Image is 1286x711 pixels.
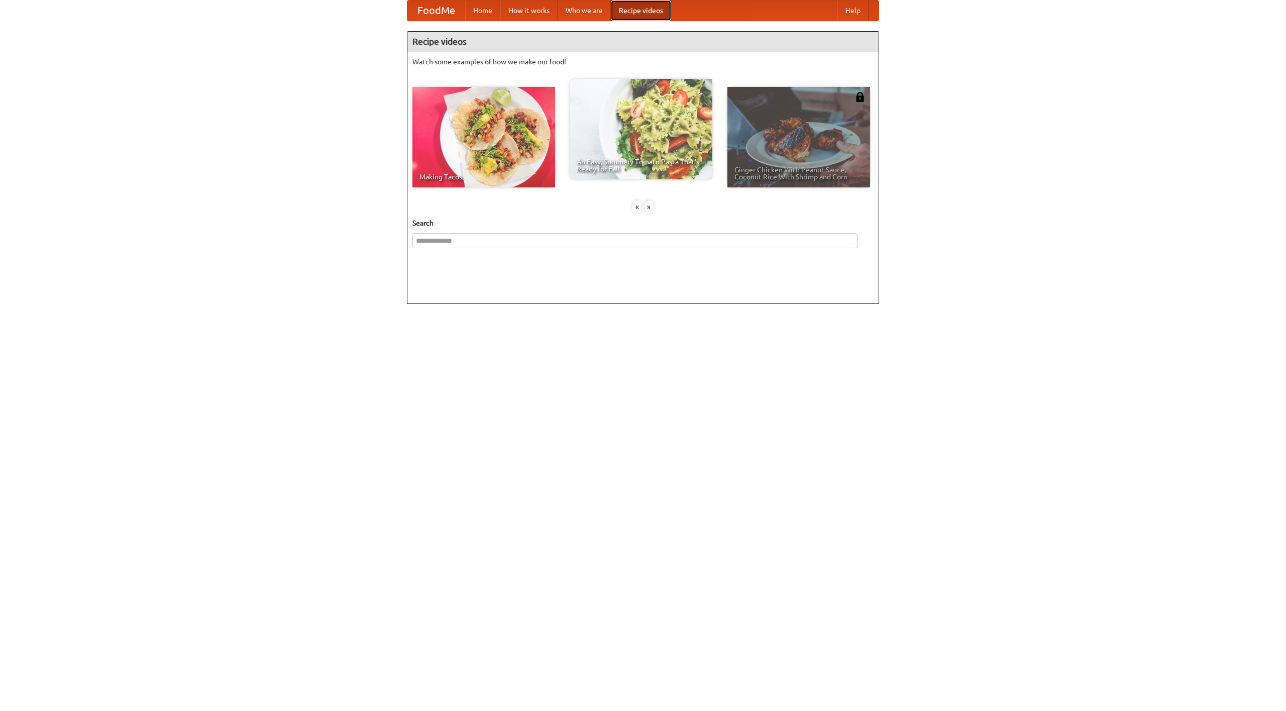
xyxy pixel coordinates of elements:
h4: Recipe videos [407,32,879,52]
a: Recipe videos [611,1,671,21]
a: FoodMe [407,1,465,21]
a: Home [465,1,500,21]
div: « [632,200,641,213]
h5: Search [412,218,874,228]
div: » [645,200,654,213]
img: 483408.png [855,92,865,102]
a: Who we are [558,1,611,21]
span: Making Tacos [419,173,548,180]
a: Making Tacos [412,87,555,187]
p: Watch some examples of how we make our food! [412,57,874,67]
a: An Easy, Summery Tomato Pasta That's Ready for Fall [570,79,712,179]
a: Help [837,1,869,21]
span: An Easy, Summery Tomato Pasta That's Ready for Fall [577,158,705,172]
a: How it works [500,1,558,21]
